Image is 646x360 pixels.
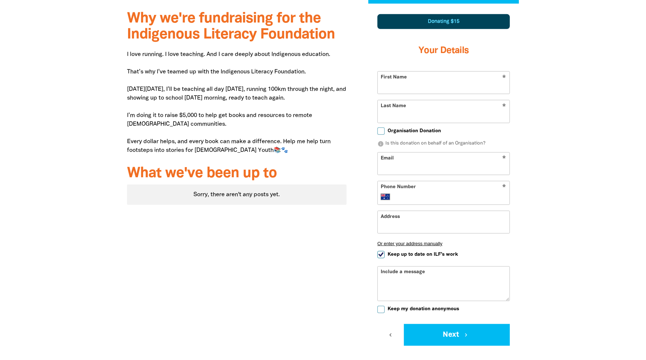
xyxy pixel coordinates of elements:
div: Donating $15 [377,14,510,29]
input: Keep up to date on ILF's work [377,251,385,258]
h3: Your Details [377,36,510,65]
button: chevron_left [377,324,404,346]
button: Next chevron_right [404,324,510,346]
i: chevron_left [387,332,394,338]
h3: What we've been up to [127,166,347,182]
button: Or enter your address manually [377,241,510,246]
i: chevron_right [463,332,469,338]
span: Organisation Donation [388,128,441,134]
i: Required [502,184,506,191]
span: Keep up to date on ILF's work [388,251,458,258]
div: Paginated content [127,185,347,205]
p: Is this donation on behalf of an Organisation? [377,140,510,147]
input: Keep my donation anonymous [377,306,385,313]
span: Keep my donation anonymous [388,306,459,312]
input: Organisation Donation [377,128,385,135]
span: Why we're fundraising for the Indigenous Literacy Foundation [127,12,335,41]
i: info [377,141,384,147]
div: Sorry, there aren't any posts yet. [127,185,347,205]
p: I love running. I love teaching. And I care deeply about Indigenous education. That’s why I’ve te... [127,50,347,155]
